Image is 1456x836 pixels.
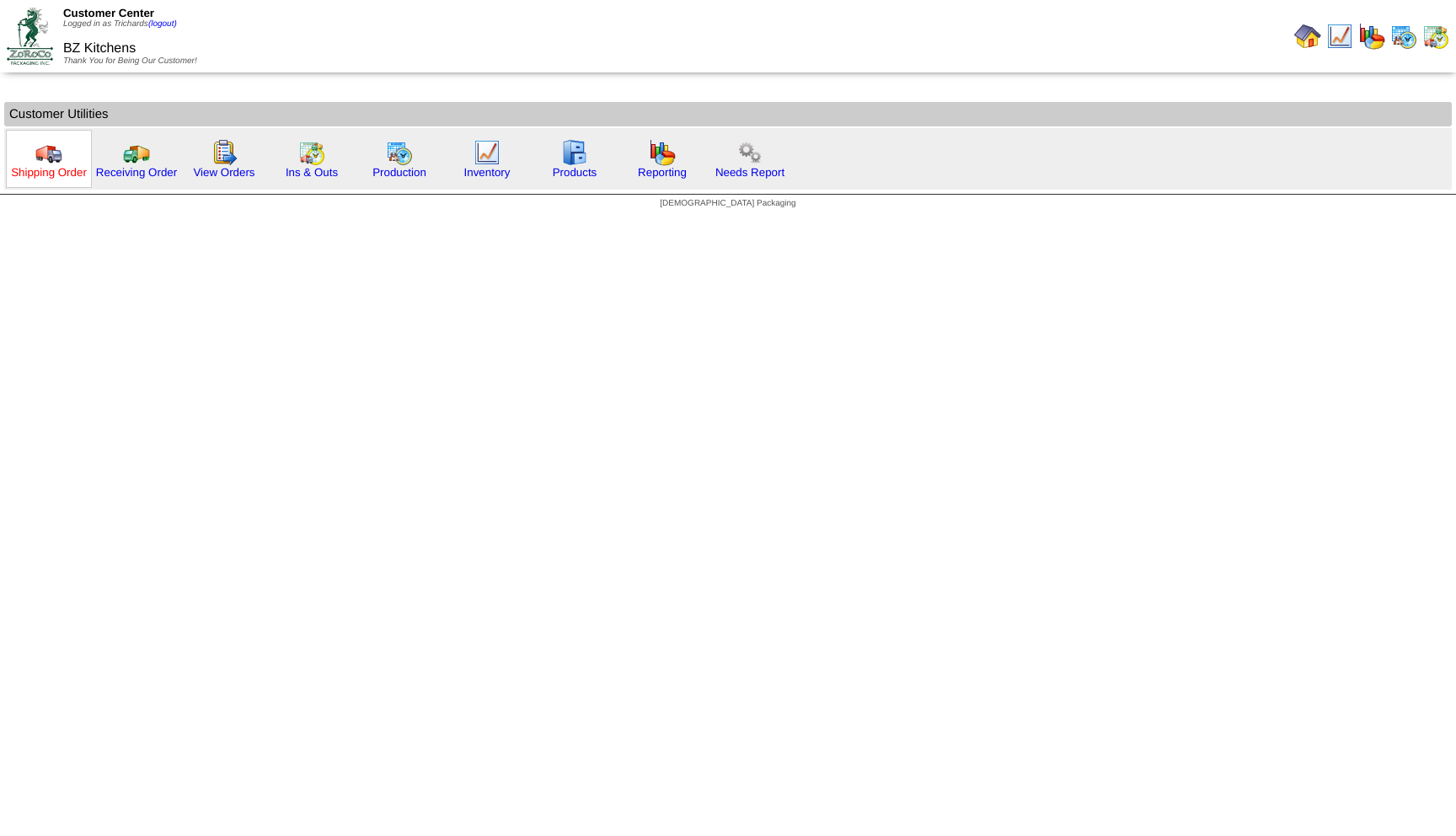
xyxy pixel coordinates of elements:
a: Ins & Outs [286,166,338,179]
img: calendarprod.gif [1390,23,1417,50]
img: ZoRoCo_Logo(Green%26Foil)%20jpg.webp [7,8,53,64]
a: Inventory [464,166,511,179]
img: calendarprod.gif [386,139,413,166]
img: line_graph.gif [474,139,500,166]
a: Needs Report [715,166,784,179]
a: View Orders [193,166,254,179]
img: workflow.png [736,139,763,166]
a: Shipping Order [11,166,87,179]
img: calendarinout.gif [298,139,325,166]
td: Customer Utilities [4,102,1452,126]
span: Customer Center [63,7,154,19]
a: Reporting [638,166,687,179]
img: graph.gif [1358,23,1385,50]
span: [DEMOGRAPHIC_DATA] Packaging [660,199,795,208]
span: Logged in as Trichards [63,19,177,29]
img: truck2.gif [123,139,150,166]
img: graph.gif [649,139,676,166]
a: Products [553,166,597,179]
span: BZ Kitchens [63,41,136,56]
span: Thank You for Being Our Customer! [63,56,197,66]
a: Receiving Order [96,166,177,179]
a: Production [372,166,426,179]
img: truck.gif [35,139,62,166]
img: workorder.gif [211,139,238,166]
img: cabinet.gif [561,139,588,166]
a: (logout) [148,19,177,29]
img: calendarinout.gif [1422,23,1449,50]
img: home.gif [1294,23,1321,50]
img: line_graph.gif [1326,23,1353,50]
